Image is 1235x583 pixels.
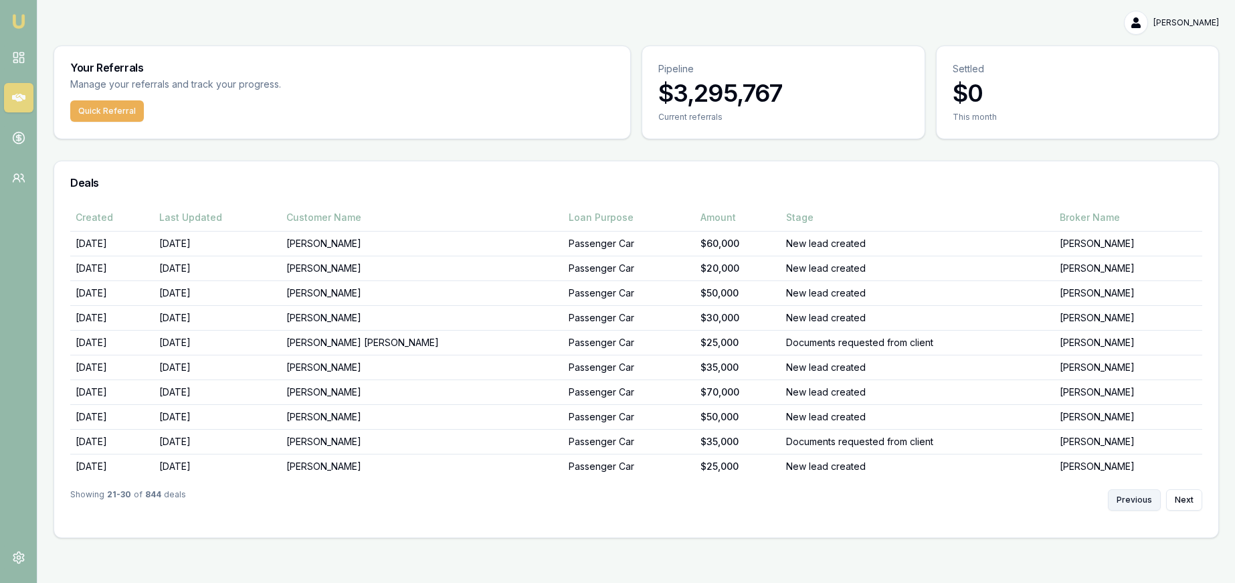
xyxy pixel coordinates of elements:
td: [PERSON_NAME] [281,404,563,429]
button: Next [1166,489,1202,511]
td: [DATE] [154,454,281,479]
td: [PERSON_NAME] [1054,380,1203,404]
td: New lead created [781,454,1054,479]
td: New lead created [781,280,1054,305]
td: [DATE] [70,404,154,429]
button: Quick Referral [70,100,144,122]
strong: 21 - 30 [107,489,131,511]
div: Current referrals [658,112,909,122]
td: [PERSON_NAME] [281,454,563,479]
td: [PERSON_NAME] [281,305,563,330]
div: Last Updated [159,211,276,224]
div: $35,000 [700,435,775,448]
td: [DATE] [154,380,281,404]
td: [PERSON_NAME] [1054,429,1203,454]
div: This month [953,112,1203,122]
td: [PERSON_NAME] [281,231,563,256]
div: $20,000 [700,262,775,275]
td: [PERSON_NAME] [281,355,563,380]
p: Pipeline [658,62,909,76]
p: Settled [953,62,1203,76]
td: Passenger Car [563,454,695,479]
h3: Deals [70,177,1202,188]
td: [PERSON_NAME] [281,380,563,404]
td: [PERSON_NAME] [1054,256,1203,280]
div: $25,000 [700,460,775,473]
td: Passenger Car [563,280,695,305]
div: $60,000 [700,237,775,250]
td: [DATE] [70,380,154,404]
td: [PERSON_NAME] [281,280,563,305]
div: $25,000 [700,336,775,349]
td: Passenger Car [563,380,695,404]
td: [PERSON_NAME] [1054,231,1203,256]
td: [PERSON_NAME] [PERSON_NAME] [281,330,563,355]
td: Passenger Car [563,355,695,380]
div: Showing of deals [70,489,186,511]
td: [PERSON_NAME] [1054,355,1203,380]
td: [DATE] [70,280,154,305]
td: [DATE] [70,429,154,454]
td: [DATE] [154,231,281,256]
td: Documents requested from client [781,330,1054,355]
td: [DATE] [70,305,154,330]
td: New lead created [781,380,1054,404]
td: New lead created [781,256,1054,280]
td: [DATE] [70,330,154,355]
td: [DATE] [154,280,281,305]
td: New lead created [781,231,1054,256]
div: Broker Name [1060,211,1198,224]
div: $50,000 [700,286,775,300]
td: New lead created [781,305,1054,330]
div: Created [76,211,149,224]
td: [PERSON_NAME] [281,256,563,280]
div: Stage [786,211,1048,224]
td: Documents requested from client [781,429,1054,454]
div: Customer Name [286,211,558,224]
td: Passenger Car [563,404,695,429]
td: Passenger Car [563,330,695,355]
td: Passenger Car [563,231,695,256]
div: Amount [700,211,775,224]
td: [PERSON_NAME] [1054,454,1203,479]
td: [DATE] [70,231,154,256]
h3: $3,295,767 [658,80,909,106]
span: [PERSON_NAME] [1153,17,1219,28]
button: Previous [1108,489,1161,511]
td: [DATE] [70,256,154,280]
td: [DATE] [154,355,281,380]
td: [DATE] [154,404,281,429]
p: Manage your referrals and track your progress. [70,77,413,92]
h3: Your Referrals [70,62,614,73]
td: [PERSON_NAME] [281,429,563,454]
td: [PERSON_NAME] [1054,330,1203,355]
div: $30,000 [700,311,775,325]
div: $35,000 [700,361,775,374]
td: [PERSON_NAME] [1054,280,1203,305]
img: emu-icon-u.png [11,13,27,29]
td: [PERSON_NAME] [1054,305,1203,330]
div: $50,000 [700,410,775,424]
td: [DATE] [154,305,281,330]
td: [PERSON_NAME] [1054,404,1203,429]
td: Passenger Car [563,305,695,330]
td: New lead created [781,355,1054,380]
div: Loan Purpose [569,211,690,224]
td: [DATE] [154,429,281,454]
td: Passenger Car [563,429,695,454]
td: [DATE] [70,454,154,479]
td: [DATE] [154,330,281,355]
td: [DATE] [70,355,154,380]
h3: $0 [953,80,1203,106]
strong: 844 [145,489,161,511]
td: New lead created [781,404,1054,429]
div: $70,000 [700,386,775,399]
td: [DATE] [154,256,281,280]
td: Passenger Car [563,256,695,280]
